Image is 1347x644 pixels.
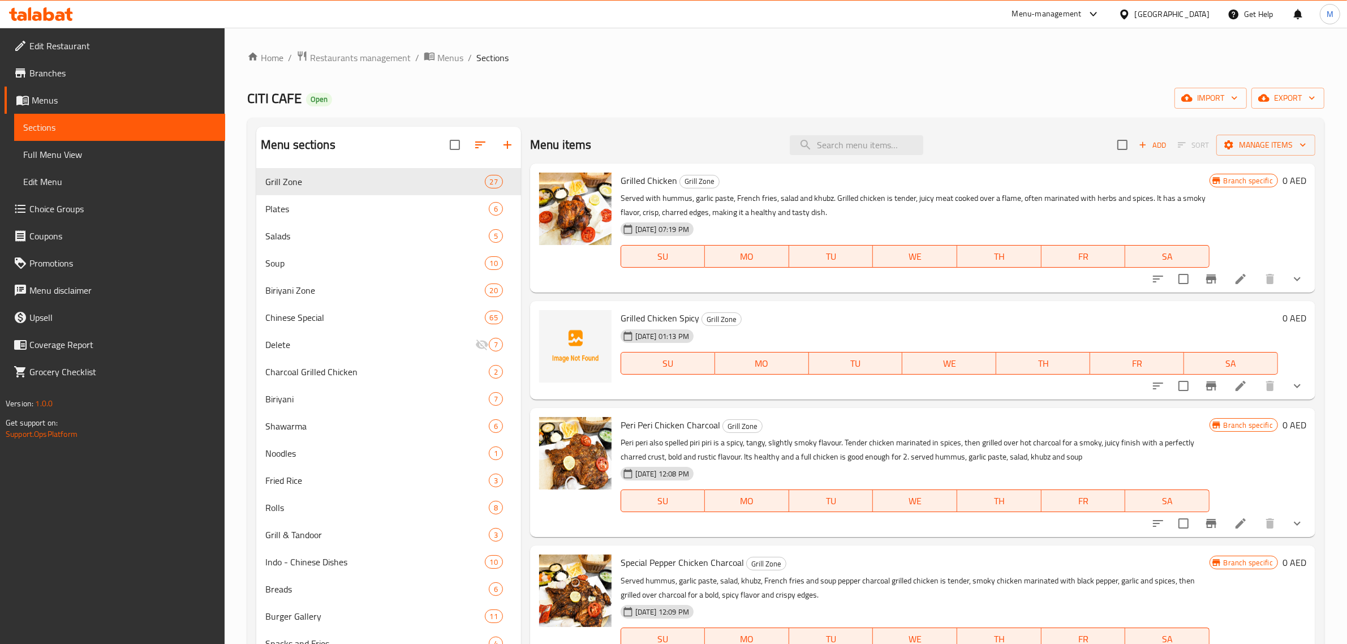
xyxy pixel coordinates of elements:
a: Support.OpsPlatform [6,427,78,441]
span: TH [1001,355,1086,372]
div: Fried Rice3 [256,467,521,494]
p: Served hummus, garlic paste, salad, khubz, French fries and soup pepper charcoal grilled chicken ... [621,574,1210,602]
span: Biriyani Zone [265,284,485,297]
button: Manage items [1216,135,1315,156]
h6: 0 AED [1283,310,1306,326]
span: Rolls [265,501,489,514]
div: Shawarma6 [256,413,521,440]
span: Menus [437,51,463,65]
li: / [415,51,419,65]
span: Noodles [265,446,489,460]
span: Sort sections [467,131,494,158]
div: items [485,311,503,324]
span: Grill Zone [680,175,719,188]
span: 8 [489,503,502,513]
h2: Menu items [530,136,592,153]
button: FR [1042,245,1126,268]
span: Restaurants management [310,51,411,65]
span: 7 [489,340,502,350]
span: Coverage Report [29,338,216,351]
button: show more [1284,510,1311,537]
a: Grocery Checklist [5,358,225,385]
span: FR [1046,493,1121,509]
span: Get support on: [6,415,58,430]
span: 65 [485,312,502,323]
div: items [489,338,503,351]
div: items [485,256,503,270]
span: Branch specific [1219,557,1277,568]
span: Grill & Tandoor [265,528,489,542]
span: export [1260,91,1315,105]
span: Burger Gallery [265,609,485,623]
img: Special Pepper Chicken Charcoal [539,555,612,627]
span: [DATE] 12:09 PM [631,607,694,617]
span: SA [1130,493,1205,509]
button: SU [621,490,705,512]
div: Grill Zone [722,419,763,433]
div: items [485,609,503,623]
button: SA [1125,490,1210,512]
span: 20 [485,285,502,296]
span: TH [962,493,1037,509]
div: Delete [265,338,475,351]
a: Sections [14,114,225,141]
span: CITI CAFE [247,85,302,111]
a: Full Menu View [14,141,225,168]
div: Grill Zone [702,312,742,326]
span: Select section [1111,133,1134,157]
button: export [1251,88,1324,109]
span: Select all sections [443,133,467,157]
button: sort-choices [1144,510,1172,537]
a: Menu disclaimer [5,277,225,304]
span: Grilled Chicken Spicy [621,310,699,327]
button: FR [1090,352,1184,375]
a: Coupons [5,222,225,250]
span: Version: [6,396,33,411]
span: Upsell [29,311,216,324]
button: TH [957,490,1042,512]
span: Fried Rice [265,474,489,487]
p: Peri peri also spelled piri piri is a spicy, tangy, slightly smoky flavour. Tender chicken marina... [621,436,1210,464]
span: Shawarma [265,419,489,433]
span: 3 [489,475,502,486]
span: Plates [265,202,489,216]
span: Indo - Chinese Dishes [265,555,485,569]
div: Biriyani [265,392,489,406]
span: MO [709,493,785,509]
button: SA [1125,245,1210,268]
span: Special Pepper Chicken Charcoal [621,554,744,571]
span: Grill Zone [265,175,485,188]
div: Salads5 [256,222,521,250]
span: Charcoal Grilled Chicken [265,365,489,379]
span: [DATE] 12:08 PM [631,469,694,479]
div: items [489,582,503,596]
span: Add item [1134,136,1170,154]
div: Open [306,93,332,106]
span: 6 [489,421,502,432]
button: Add section [494,131,521,158]
button: SA [1184,352,1278,375]
span: TU [794,493,869,509]
span: Grill Zone [723,420,762,433]
div: Grill & Tandoor3 [256,521,521,548]
button: TH [996,352,1090,375]
span: Grill Zone [747,557,786,570]
button: Branch-specific-item [1198,265,1225,293]
h6: 0 AED [1283,173,1306,188]
span: 10 [485,557,502,568]
a: Edit menu item [1234,517,1247,530]
div: Grill Zone27 [256,168,521,195]
span: Add [1137,139,1168,152]
a: Menus [5,87,225,114]
span: Grill Zone [702,313,741,326]
a: Upsell [5,304,225,331]
li: / [468,51,472,65]
button: MO [705,245,789,268]
div: Soup10 [256,250,521,277]
svg: Show Choices [1290,272,1304,286]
